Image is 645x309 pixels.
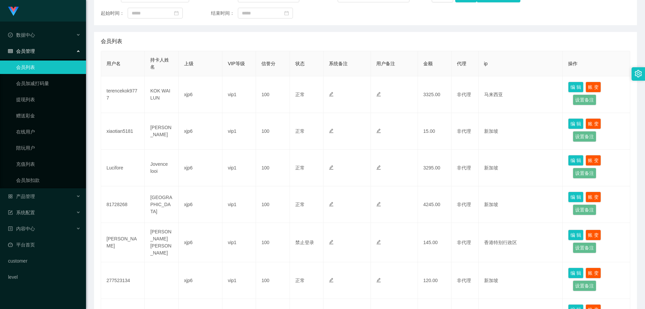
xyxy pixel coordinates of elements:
[586,192,601,202] button: 账 变
[16,125,81,139] a: 在线用户
[222,113,256,150] td: vip1
[101,37,122,45] span: 会员列表
[256,186,290,223] td: 100
[8,226,13,231] i: 图标: profile
[145,150,178,186] td: Jovence looi
[418,262,451,299] td: 120.00
[573,131,596,142] button: 设置备注
[179,262,222,299] td: xjp6
[568,118,584,129] button: 编 辑
[423,61,433,66] span: 金额
[295,240,314,245] span: 禁止登录
[179,186,222,223] td: xjp6
[256,262,290,299] td: 100
[184,61,193,66] span: 上级
[179,150,222,186] td: xjp6
[16,173,81,187] a: 会员加扣款
[101,10,128,17] span: 起始时间：
[8,210,13,215] i: 图标: form
[479,150,563,186] td: 新加坡
[145,223,178,262] td: [PERSON_NAME] [PERSON_NAME]
[479,223,563,262] td: 香港特别行政区
[376,202,381,206] i: 图标: edit
[106,61,121,66] span: 用户名
[418,76,451,113] td: 3325.00
[376,61,395,66] span: 用户备注
[457,61,466,66] span: 代理
[329,202,334,206] i: 图标: edit
[329,61,348,66] span: 系统备注
[457,92,471,97] span: 非代理
[101,113,145,150] td: xiaotian5181
[329,92,334,96] i: 图标: edit
[256,150,290,186] td: 100
[222,186,256,223] td: vip1
[16,157,81,171] a: 充值列表
[8,194,35,199] span: 产品管理
[376,128,381,133] i: 图标: edit
[145,113,178,150] td: [PERSON_NAME]
[329,128,334,133] i: 图标: edit
[418,186,451,223] td: 4245.00
[101,150,145,186] td: Lucifore
[261,61,275,66] span: 信誉分
[568,155,584,166] button: 编 辑
[284,11,289,15] i: 图标: calendar
[457,240,471,245] span: 非代理
[457,202,471,207] span: 非代理
[8,238,81,252] a: 图标: dashboard平台首页
[8,48,35,54] span: 会员管理
[484,61,488,66] span: ip
[222,262,256,299] td: vip1
[8,254,81,268] a: customer
[586,155,601,166] button: 账 变
[568,61,577,66] span: 操作
[329,240,334,244] i: 图标: edit
[101,223,145,262] td: [PERSON_NAME]
[418,223,451,262] td: 145.00
[256,113,290,150] td: 100
[376,278,381,282] i: 图标: edit
[145,76,178,113] td: KOK WAI LUN
[295,61,305,66] span: 状态
[101,262,145,299] td: 277523134
[228,61,245,66] span: VIP等级
[295,92,305,97] span: 正常
[457,278,471,283] span: 非代理
[418,150,451,186] td: 3295.00
[376,240,381,244] i: 图标: edit
[8,270,81,284] a: level
[295,128,305,134] span: 正常
[16,93,81,106] a: 提现列表
[457,165,471,170] span: 非代理
[295,202,305,207] span: 正常
[568,268,584,278] button: 编 辑
[150,57,169,70] span: 持卡人姓名
[8,7,19,16] img: logo.9652507e.png
[479,113,563,150] td: 新加坡
[256,76,290,113] td: 100
[635,70,642,77] i: 图标: setting
[586,118,601,129] button: 账 变
[222,76,256,113] td: vip1
[16,61,81,74] a: 会员列表
[8,33,13,37] i: 图标: check-circle-o
[295,165,305,170] span: 正常
[418,113,451,150] td: 15.00
[179,223,222,262] td: xjp6
[586,82,601,92] button: 账 变
[573,280,596,291] button: 设置备注
[8,32,35,38] span: 数据中心
[573,94,596,105] button: 设置备注
[8,210,35,215] span: 系统配置
[457,128,471,134] span: 非代理
[222,150,256,186] td: vip1
[586,230,601,240] button: 账 变
[211,10,238,17] span: 结束时间：
[376,92,381,96] i: 图标: edit
[479,76,563,113] td: 马来西亚
[573,168,596,179] button: 设置备注
[295,278,305,283] span: 正常
[145,186,178,223] td: [GEOGRAPHIC_DATA]
[479,262,563,299] td: 新加坡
